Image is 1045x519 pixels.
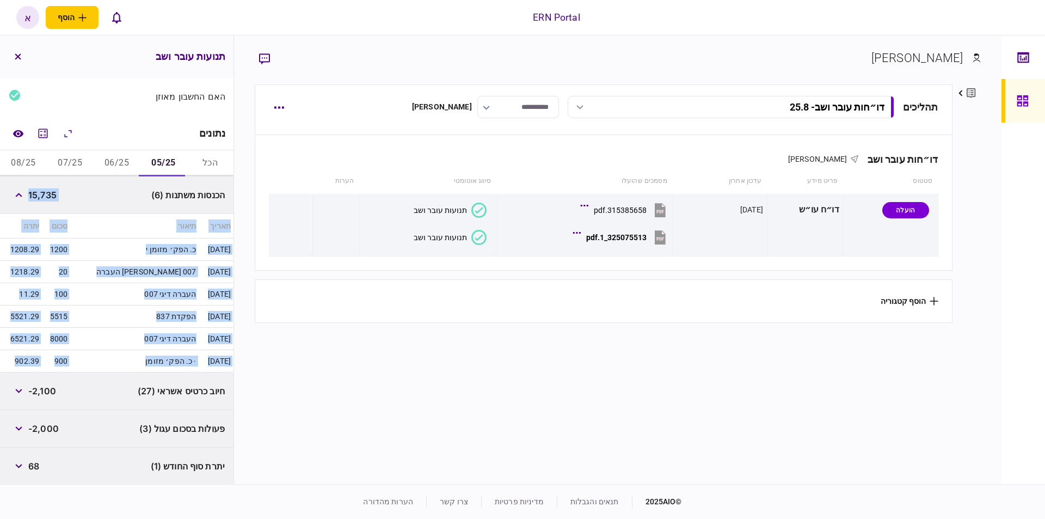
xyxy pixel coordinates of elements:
[33,124,53,143] button: מחשבון
[70,283,199,306] td: העברה דיגי 007
[594,206,647,215] div: 315385658.pdf
[363,497,413,506] a: הערות מהדורה
[42,239,70,261] td: 1200
[412,101,472,113] div: [PERSON_NAME]
[632,496,682,508] div: © 2025 AIO
[199,128,225,139] div: נתונים
[70,328,199,350] td: העברה דיגי 007
[882,202,929,218] div: הועלה
[496,169,673,194] th: מסמכים שהועלו
[156,52,225,62] h3: תנועות עובר ושב
[105,6,128,29] button: פתח רשימת התראות
[140,150,187,176] button: 05/25
[121,92,226,101] div: האם החשבון מאוזן
[151,460,225,473] span: יתרת סוף החודש (1)
[583,198,668,222] button: 315385658.pdf
[199,214,233,239] th: תאריך
[139,422,225,435] span: פעולות בסכום עגול (3)
[70,239,199,261] td: כ. הפק׳ מזומן י
[533,10,580,25] div: ERN Portal
[790,101,884,113] div: דו״חות עובר ושב - 25.8
[42,350,70,373] td: 900
[70,214,199,239] th: תיאור
[871,49,963,67] div: [PERSON_NAME]
[42,214,70,239] th: סכום
[8,124,28,143] a: השוואה למסמך
[771,198,839,222] div: דו״ח עו״ש
[70,306,199,328] td: הפקדת 837
[70,261,199,283] td: העברה [PERSON_NAME] 007
[903,100,938,114] div: תהליכים
[767,169,843,194] th: פריט מידע
[568,96,894,118] button: דו״חות עובר ושב- 25.8
[788,155,847,163] span: [PERSON_NAME]
[586,233,647,242] div: 325075513_1.pdf
[199,350,233,373] td: [DATE]
[28,422,59,435] span: -2,000
[94,150,140,176] button: 06/25
[46,6,99,29] button: פתח תפריט להוספת לקוח
[28,188,57,202] span: 15,735
[414,230,487,245] button: תנועות עובר ושב
[16,6,39,29] button: א
[414,233,467,242] div: תנועות עובר ושב
[199,239,233,261] td: [DATE]
[199,283,233,306] td: [DATE]
[881,297,938,306] button: הוסף קטגוריה
[199,306,233,328] td: [DATE]
[42,306,70,328] td: 5515
[47,150,94,176] button: 07/25
[414,206,467,215] div: תנועות עובר ושב
[495,497,544,506] a: מדיניות פרטיות
[42,283,70,306] td: 100
[575,225,668,249] button: 325075513_1.pdf
[187,150,233,176] button: הכל
[673,169,767,194] th: עדכון אחרון
[151,188,225,202] span: הכנסות משתנות (6)
[138,384,225,398] span: חיוב כרטיס אשראי (27)
[414,203,487,218] button: תנועות עובר ושב
[360,169,496,194] th: סיווג אוטומטי
[199,328,233,350] td: [DATE]
[199,261,233,283] td: [DATE]
[440,497,468,506] a: צרו קשר
[859,154,938,165] div: דו״חות עובר ושב
[28,384,56,398] span: -2,100
[58,124,78,143] button: הרחב\כווץ הכל
[42,328,70,350] td: 8000
[312,169,359,194] th: הערות
[570,497,619,506] a: תנאים והגבלות
[843,169,938,194] th: סטטוס
[28,460,39,473] span: 68
[70,350,199,373] td: כ. הפק׳ מזומן ·
[740,204,763,215] div: [DATE]
[42,261,70,283] td: 20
